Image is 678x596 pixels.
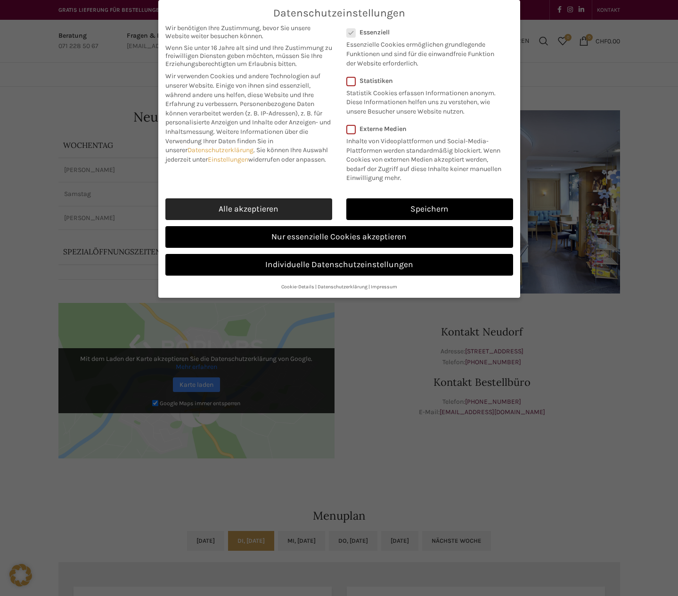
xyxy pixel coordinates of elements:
a: Alle akzeptieren [165,198,332,220]
span: Datenschutzeinstellungen [273,7,405,19]
a: Datenschutzerklärung [188,146,253,154]
a: Einstellungen [208,155,248,163]
span: Wir benötigen Ihre Zustimmung, bevor Sie unsere Website weiter besuchen können. [165,24,332,40]
span: Sie können Ihre Auswahl jederzeit unter widerrufen oder anpassen. [165,146,328,163]
span: Weitere Informationen über die Verwendung Ihrer Daten finden Sie in unserer . [165,128,308,154]
p: Essenzielle Cookies ermöglichen grundlegende Funktionen und sind für die einwandfreie Funktion de... [346,36,501,68]
a: Impressum [371,284,397,290]
span: Personenbezogene Daten können verarbeitet werden (z. B. IP-Adressen), z. B. für personalisierte A... [165,100,331,136]
span: Wenn Sie unter 16 Jahre alt sind und Ihre Zustimmung zu freiwilligen Diensten geben möchten, müss... [165,44,332,68]
a: Datenschutzerklärung [318,284,368,290]
label: Essenziell [346,28,501,36]
label: Externe Medien [346,125,507,133]
label: Statistiken [346,77,501,85]
a: Individuelle Datenschutzeinstellungen [165,254,513,276]
a: Speichern [346,198,513,220]
a: Nur essenzielle Cookies akzeptieren [165,226,513,248]
p: Inhalte von Videoplattformen und Social-Media-Plattformen werden standardmäßig blockiert. Wenn Co... [346,133,507,183]
span: Wir verwenden Cookies und andere Technologien auf unserer Website. Einige von ihnen sind essenzie... [165,72,320,108]
p: Statistik Cookies erfassen Informationen anonym. Diese Informationen helfen uns zu verstehen, wie... [346,85,501,116]
a: Cookie-Details [281,284,314,290]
